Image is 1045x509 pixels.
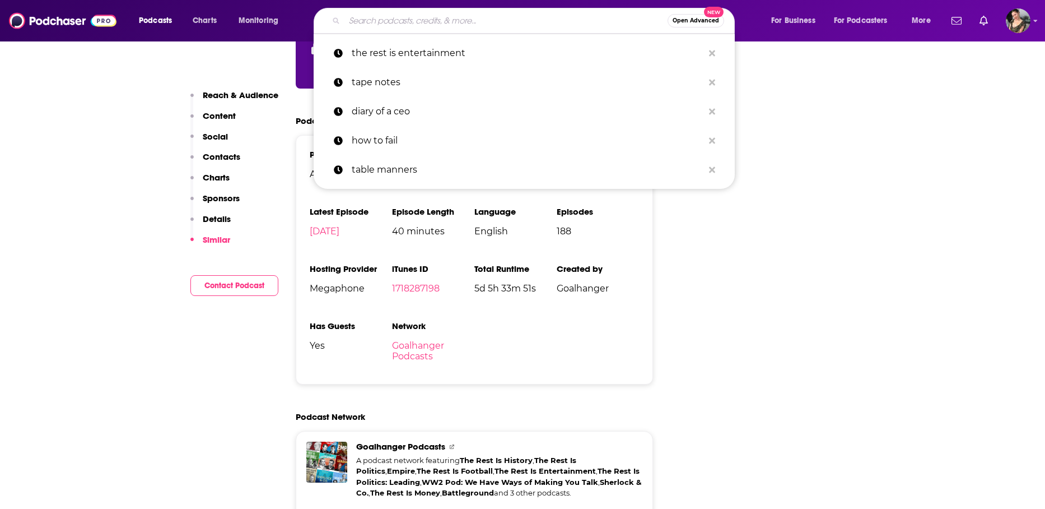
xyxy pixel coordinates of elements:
[392,340,444,362] a: Goalhanger Podcasts
[190,151,240,172] button: Contacts
[392,226,474,237] span: 40 minutes
[415,466,417,475] span: ,
[306,442,347,483] a: Goalhanger Podcasts
[296,115,360,126] h2: Podcast Details
[131,12,186,30] button: open menu
[190,214,231,234] button: Details
[356,442,454,452] a: Goalhanger Podcasts
[474,263,557,274] h3: Total Runtime
[203,172,230,183] p: Charts
[947,11,966,30] a: Show notifications dropdown
[673,18,719,24] span: Open Advanced
[474,206,557,217] h3: Language
[704,7,724,17] span: New
[324,8,745,34] div: Search podcasts, credits, & more...
[203,234,230,245] p: Similar
[185,12,223,30] a: Charts
[336,439,354,457] img: Empire
[296,411,365,422] h2: Podcast Network
[301,450,320,469] img: The Rest Is Football
[975,11,992,30] a: Show notifications dropdown
[422,478,598,487] a: WW2 Pod: We Have Ways of Making You Talk
[190,172,230,193] button: Charts
[442,488,494,497] a: Battleground
[392,321,474,331] h3: Network
[533,456,534,465] span: ,
[304,434,323,452] img: The Rest Is History
[417,466,493,475] a: The Rest Is Football
[203,90,278,100] p: Reach & Audience
[598,478,600,487] span: ,
[190,234,230,255] button: Similar
[310,283,392,294] span: Megaphone
[193,13,217,29] span: Charts
[493,466,494,475] span: ,
[370,488,440,497] a: The Rest Is Money
[392,283,440,294] a: 1718287198
[557,263,639,274] h3: Created by
[310,149,392,160] h3: Podcast Status
[460,456,533,465] a: The Rest Is History
[352,97,703,126] p: diary of a ceo
[668,14,724,27] button: Open AdvancedNew
[318,452,336,471] img: The Rest Is Entertainment
[315,469,333,487] img: Sherlock & Co.
[356,455,642,499] div: A podcast network featuring and 3 other podcasts.
[368,488,370,497] span: ,
[310,340,392,351] span: Yes
[298,466,317,485] img: WW2 Pod: We Have Ways of Making You Talk
[314,155,735,184] a: table manners
[474,283,557,294] span: 5d 5h 33m 51s
[239,13,278,29] span: Monitoring
[190,90,278,110] button: Reach & Audience
[310,226,339,237] a: [DATE]
[203,110,236,121] p: Content
[352,155,703,184] p: table manners
[190,275,278,296] button: Contact Podcast
[320,436,338,455] img: The Rest Is Politics
[203,151,240,162] p: Contacts
[139,13,172,29] span: Podcasts
[763,12,829,30] button: open menu
[310,169,392,179] div: Active
[190,131,228,152] button: Social
[596,466,598,475] span: ,
[557,283,639,294] span: Goalhanger
[912,13,931,29] span: More
[904,12,945,30] button: open menu
[834,13,888,29] span: For Podcasters
[1006,8,1030,33] button: Show profile menu
[474,226,557,237] span: English
[827,12,904,30] button: open menu
[440,488,442,497] span: ,
[420,478,422,487] span: ,
[203,193,240,203] p: Sponsors
[352,39,703,68] p: the rest is entertainment
[1006,8,1030,33] span: Logged in as Flossie22
[310,263,392,274] h3: Hosting Provider
[494,466,596,475] a: The Rest Is Entertainment
[331,471,349,490] img: The Rest Is Money
[392,263,474,274] h3: iTunes ID
[392,206,474,217] h3: Episode Length
[352,126,703,155] p: how to fail
[314,97,735,126] a: diary of a ceo
[387,466,415,475] a: Empire
[310,206,392,217] h3: Latest Episode
[352,68,703,97] p: tape notes
[203,131,228,142] p: Social
[344,12,668,30] input: Search podcasts, credits, & more...
[356,466,640,487] a: The Rest Is Politics: Leading
[334,455,352,474] img: The Rest Is Politics: Leading
[314,68,735,97] a: tape notes
[557,206,639,217] h3: Episodes
[314,39,735,68] a: the rest is entertainment
[310,321,392,331] h3: Has Guests
[771,13,815,29] span: For Business
[203,214,231,224] p: Details
[557,226,639,237] span: 188
[314,126,735,155] a: how to fail
[9,10,116,31] img: Podchaser - Follow, Share and Rate Podcasts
